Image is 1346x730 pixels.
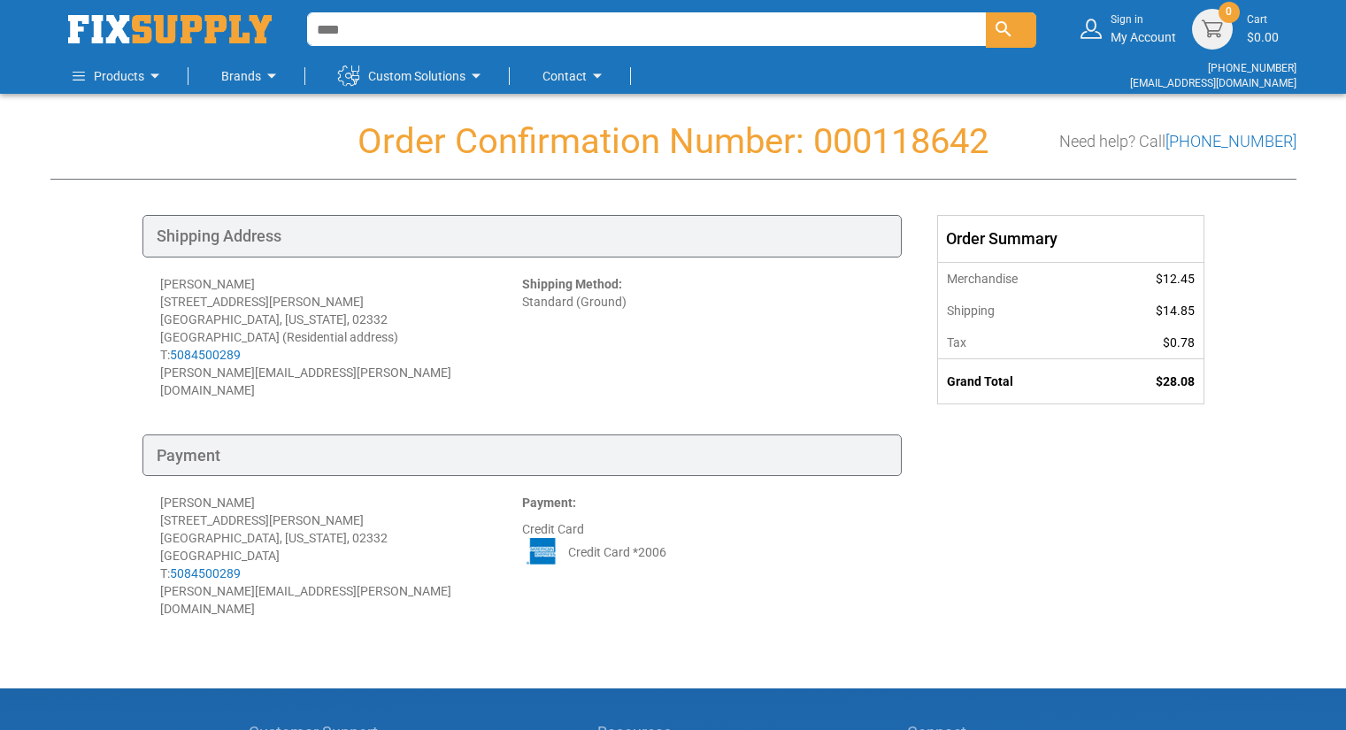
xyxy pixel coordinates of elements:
[938,327,1100,359] th: Tax
[938,216,1204,262] div: Order Summary
[1156,272,1195,286] span: $12.45
[170,566,241,580] a: 5084500289
[68,15,272,43] img: Fix Industrial Supply
[1247,12,1279,27] small: Cart
[522,277,622,291] strong: Shipping Method:
[542,58,608,94] a: Contact
[1130,77,1296,89] a: [EMAIL_ADDRESS][DOMAIN_NAME]
[522,275,884,399] div: Standard (Ground)
[1111,12,1176,45] div: My Account
[73,58,165,94] a: Products
[160,275,522,399] div: [PERSON_NAME] [STREET_ADDRESS][PERSON_NAME] [GEOGRAPHIC_DATA], [US_STATE], 02332 [GEOGRAPHIC_DATA...
[1226,4,1232,19] span: 0
[1156,374,1195,388] span: $28.08
[1163,335,1195,350] span: $0.78
[1111,12,1176,27] small: Sign in
[142,215,902,257] div: Shipping Address
[947,374,1013,388] strong: Grand Total
[160,494,522,618] div: [PERSON_NAME] [STREET_ADDRESS][PERSON_NAME] [GEOGRAPHIC_DATA], [US_STATE], 02332 [GEOGRAPHIC_DATA...
[938,295,1100,327] th: Shipping
[1247,30,1279,44] span: $0.00
[221,58,282,94] a: Brands
[170,348,241,362] a: 5084500289
[338,58,487,94] a: Custom Solutions
[522,496,576,510] strong: Payment:
[568,543,666,561] span: Credit Card *2006
[938,262,1100,295] th: Merchandise
[1156,304,1195,318] span: $14.85
[522,494,884,618] div: Credit Card
[1208,62,1296,74] a: [PHONE_NUMBER]
[1165,132,1296,150] a: [PHONE_NUMBER]
[142,434,902,477] div: Payment
[1059,133,1296,150] h3: Need help? Call
[50,122,1296,161] h1: Order Confirmation Number: 000118642
[522,538,563,565] img: AE
[68,15,272,43] a: store logo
